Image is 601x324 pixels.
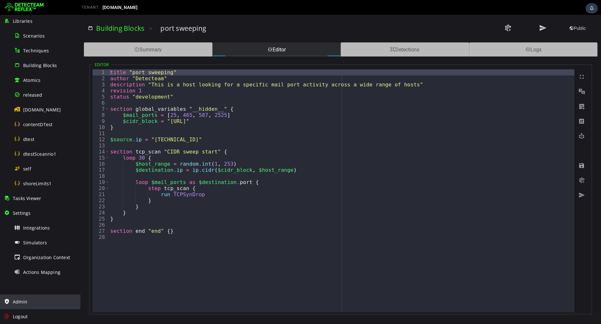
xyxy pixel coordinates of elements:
[23,33,45,39] span: Scenarios
[13,18,32,24] span: Libraries
[481,10,513,18] button: Public
[12,128,29,134] div: 13
[12,201,29,207] div: 25
[23,166,31,172] span: self
[23,180,51,187] span: shoreLimits1
[13,313,28,320] span: Logout
[12,116,29,122] div: 11
[103,5,138,10] span: [DOMAIN_NAME]
[12,152,29,158] div: 17
[69,10,72,17] span: >
[13,299,27,305] span: Admin
[12,219,29,225] div: 28
[5,2,44,13] img: Detecteam logo
[25,91,28,97] span: Toggle code folding, rows 7 through 10
[23,240,47,246] span: Simulators
[12,55,29,61] div: 1
[23,121,52,127] span: contentDTest
[23,92,42,98] span: released
[12,79,29,85] div: 5
[23,107,61,113] span: [DOMAIN_NAME]
[389,28,517,42] div: Logs
[12,122,29,128] div: 12
[12,134,29,140] div: 14
[23,48,49,54] span: Techniques
[25,140,29,146] span: Toggle code folding, rows 15 through 24
[12,195,29,201] div: 24
[12,158,29,164] div: 18
[12,103,29,109] div: 9
[12,97,29,103] div: 8
[12,73,29,79] div: 4
[4,28,132,42] div: Summary
[12,140,29,146] div: 15
[23,62,57,68] span: Building Blocks
[489,11,506,16] span: Public
[25,134,29,140] span: Toggle code folding, rows 14 through 25
[12,109,29,116] div: 10
[12,183,29,189] div: 22
[12,47,31,53] legend: Editor
[25,164,29,171] span: Toggle code folding, rows 19 through 23
[16,9,64,18] a: Building Blocks
[23,225,50,231] span: Integrations
[12,189,29,195] div: 23
[12,67,29,73] div: 3
[23,77,40,83] span: Atomics
[12,207,29,213] div: 26
[23,254,70,260] span: Organization Context
[12,213,29,219] div: 27
[586,3,598,13] div: Task Notifications
[12,177,29,183] div: 21
[12,146,29,152] div: 16
[23,151,56,157] span: dtestSceanrio1
[12,85,29,91] div: 6
[82,5,100,10] span: TENANT:
[12,61,29,67] div: 2
[23,269,60,275] span: Actions Mapping
[13,195,41,201] span: Tasks Viewer
[13,210,31,216] span: Settings
[260,28,389,42] div: Detections
[12,164,29,171] div: 19
[25,171,29,177] span: Toggle code folding, rows 20 through 22
[80,9,126,18] h3: port sweeping
[12,91,29,97] div: 7
[132,28,261,42] div: Editor
[23,136,34,142] span: dtest
[12,171,29,177] div: 20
